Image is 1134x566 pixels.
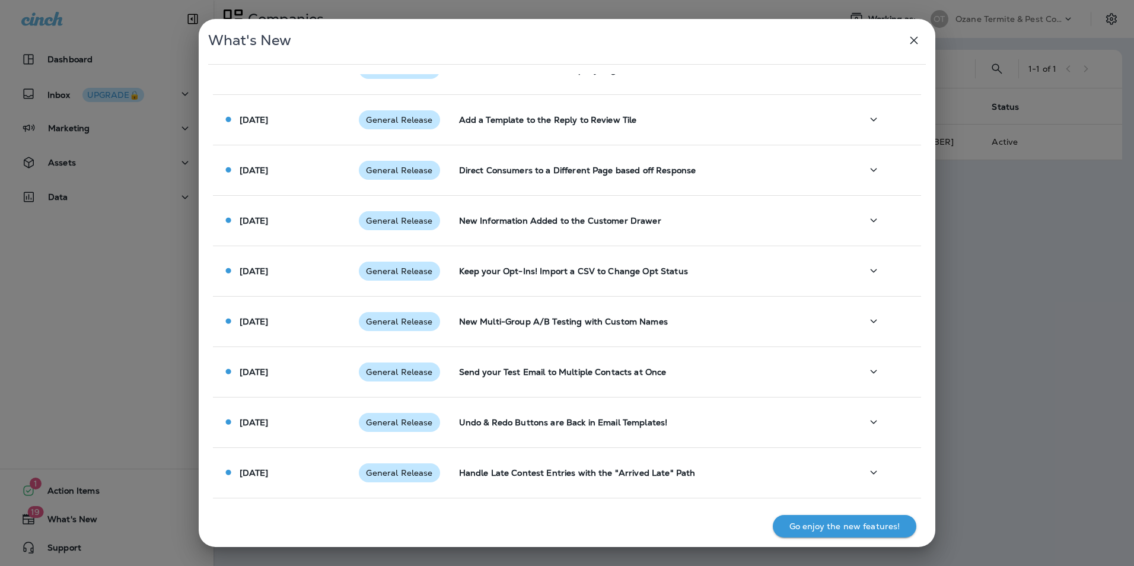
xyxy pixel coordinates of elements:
p: [DATE] [240,418,269,427]
span: General Release [359,216,439,225]
span: General Release [359,317,439,326]
p: Handle Late Contest Entries with the "Arrived Late" Path [459,468,843,478]
span: General Release [359,367,439,377]
p: Go enjoy the new features! [789,522,900,531]
p: Keep your Opt-Ins! Import a CSV to Change Opt Status [459,266,843,276]
p: [DATE] [240,317,269,326]
p: [DATE] [240,216,269,225]
p: [DATE] [240,166,269,175]
span: General Release [359,115,439,125]
button: Go enjoy the new features! [773,515,917,538]
p: New Information Added to the Customer Drawer [459,216,843,225]
p: Add Social Links to Your Company Page [459,65,843,74]
p: Direct Consumers to a Different Page based off Response [459,166,843,175]
p: Add a Template to the Reply to Review Tile [459,115,843,125]
span: General Release [359,266,439,276]
p: [DATE] [240,367,269,377]
span: General Release [359,468,439,478]
p: [DATE] [240,65,269,74]
p: [DATE] [240,115,269,125]
p: New Multi-Group A/B Testing with Custom Names [459,317,843,326]
p: Send your Test Email to Multiple Contacts at Once [459,367,843,377]
p: [DATE] [240,266,269,276]
span: General Release [359,418,439,427]
span: General Release [359,166,439,175]
p: [DATE] [240,468,269,478]
p: Undo & Redo Buttons are Back in Email Templates! [459,418,843,427]
span: What's New [208,31,291,49]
